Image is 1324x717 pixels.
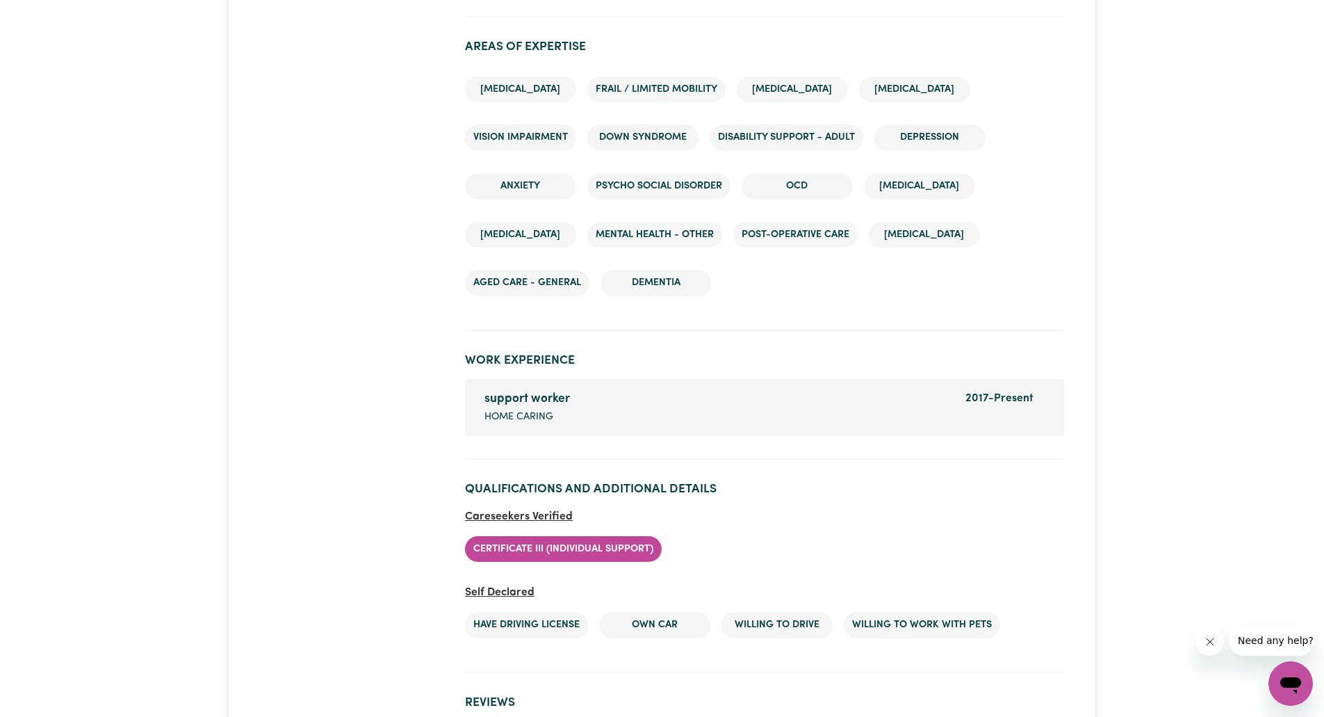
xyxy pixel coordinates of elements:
[484,390,949,408] div: support worker
[465,695,1064,710] h2: Reviews
[600,270,712,296] li: Dementia
[587,76,726,103] li: Frail / limited mobility
[465,270,589,296] li: Aged care - General
[859,76,970,103] li: [MEDICAL_DATA]
[869,222,980,248] li: [MEDICAL_DATA]
[465,76,576,103] li: [MEDICAL_DATA]
[465,353,1064,368] h2: Work Experience
[710,124,863,151] li: Disability support - Adult
[1229,625,1313,656] iframe: Message from company
[1196,628,1224,656] iframe: Close message
[465,511,573,522] span: Careseekers Verified
[465,612,588,638] li: Have driving license
[465,222,576,248] li: [MEDICAL_DATA]
[484,410,553,425] span: home caring
[965,393,1033,404] span: 2017 - Present
[465,587,534,598] span: Self Declared
[599,612,710,638] li: Own Car
[465,40,1064,54] h2: Areas of Expertise
[587,173,730,200] li: Psycho social disorder
[742,173,853,200] li: OCD
[587,222,722,248] li: Mental Health - Other
[465,124,576,151] li: Vision impairment
[465,536,662,563] li: Certificate III (Individual Support)
[721,612,833,638] li: Willing to drive
[844,612,1000,638] li: Willing to work with pets
[587,124,698,151] li: Down syndrome
[1268,661,1313,706] iframe: Button to launch messaging window
[874,124,986,151] li: Depression
[733,222,858,248] li: Post-operative care
[737,76,848,103] li: [MEDICAL_DATA]
[465,482,1064,497] h2: Qualifications and Additional Details
[864,173,975,200] li: [MEDICAL_DATA]
[465,173,576,200] li: Anxiety
[8,10,84,21] span: Need any help?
